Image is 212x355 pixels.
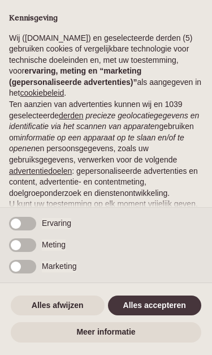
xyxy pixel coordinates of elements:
button: derden [59,110,84,122]
h2: Kennisgeving [9,14,203,24]
span: Marketing [42,261,76,272]
p: Ten aanzien van advertenties kunnen wij en 1039 geselecteerde gebruiken om en persoonsgegevens, z... [9,99,203,199]
span: Meting [42,239,66,251]
button: advertentiedoelen [9,166,72,177]
span: Ervaring [42,218,71,229]
p: Wij ([DOMAIN_NAME]) en geselecteerde derden (5) gebruiken cookies of vergelijkbare technologie vo... [9,33,203,100]
button: Alles accepteren [108,296,202,316]
button: Meer informatie [11,322,201,343]
strong: ervaring, meting en “marketing (gepersonaliseerde advertenties)” [9,66,141,87]
a: cookiebeleid [20,88,64,97]
em: informatie op een apparaat op te slaan en/of te openen [9,133,184,153]
em: precieze geolocatiegegevens en identificatie via het scannen van apparaten [9,111,199,131]
button: Alles afwijzen [11,296,105,316]
p: U kunt uw toestemming op elk moment vrijelijk geven, weigeren of intrekken door het voorkeurenpan... [9,199,203,266]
